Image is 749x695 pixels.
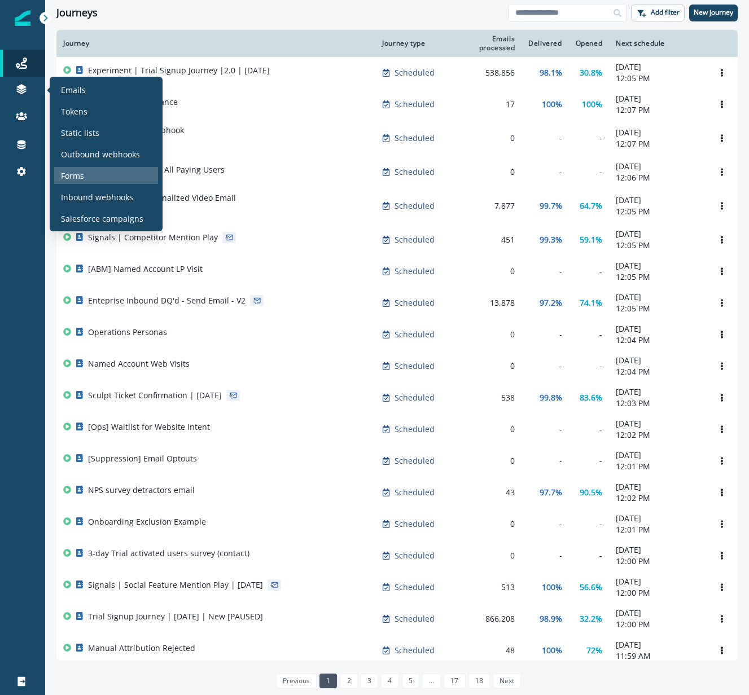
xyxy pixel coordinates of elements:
div: 0 [457,166,515,178]
p: [DATE] [616,292,699,303]
p: 97.2% [540,297,562,309]
p: Scheduled [395,67,435,78]
div: Journey type [382,39,443,48]
p: 98.9% [540,613,562,624]
div: - [576,329,603,340]
div: - [528,133,562,144]
p: Signals | Competitor Mention Play [88,232,218,243]
p: Scheduled [395,266,435,277]
a: Signals | Social Feature Mention Play | [DATE]Scheduled513100%56.6%[DATE]12:00 PMOptions [56,571,738,603]
p: 30.8% [580,67,602,78]
p: Scheduled [395,234,435,245]
a: Page 4 [381,674,398,688]
a: Next page [493,674,521,688]
a: 3-day Trial activated users survey (contact)Scheduled0--[DATE]12:00 PMOptions [56,540,738,571]
button: Options [713,579,731,596]
p: 100% [542,645,562,656]
div: - [528,329,562,340]
button: Options [713,130,731,147]
button: Options [713,294,731,311]
p: Scheduled [395,582,435,593]
button: Options [713,642,731,659]
p: Scheduled [395,297,435,309]
button: Options [713,96,731,113]
p: 12:06 PM [616,172,699,183]
p: Scheduled [395,200,435,212]
p: 12:02 PM [616,429,699,441]
p: 12:05 PM [616,240,699,251]
p: Scheduled [395,518,435,530]
p: 11:59 AM [616,650,699,662]
div: - [576,550,603,561]
p: [DATE] [616,355,699,366]
p: 97.7% [540,487,562,498]
p: [DATE] [616,127,699,138]
p: 12:05 PM [616,206,699,217]
a: Paid User Journey | All Paying UsersScheduled0--[DATE]12:06 PMOptions [56,156,738,188]
div: Opened [576,39,603,48]
button: Options [713,231,731,248]
p: 99.3% [540,234,562,245]
p: 12:00 PM [616,619,699,630]
p: [DATE] [616,544,699,556]
div: - [576,518,603,530]
p: Scheduled [395,166,435,178]
p: 12:00 PM [616,587,699,599]
div: 0 [457,518,515,530]
p: Scheduled [395,392,435,403]
p: Operations Personas [88,327,167,338]
div: 48 [457,645,515,656]
p: [DATE] [616,450,699,461]
p: 12:02 PM [616,492,699,504]
a: Enteprise Inbound DQ'd - Send Email - V2Scheduled13,87897.2%74.1%[DATE]12:05 PMOptions [56,287,738,319]
p: NPS survey detractors email [88,485,195,496]
p: Scheduled [395,329,435,340]
div: 0 [457,266,515,277]
div: - [576,424,603,435]
p: Scheduled [395,360,435,372]
button: Options [713,164,731,181]
p: 98.1% [540,67,562,78]
p: 12:05 PM [616,271,699,283]
button: Options [713,516,731,533]
button: Options [713,547,731,564]
p: [DATE] [616,323,699,335]
div: 513 [457,582,515,593]
div: - [576,266,603,277]
div: Emails processed [457,34,515,52]
p: 56.6% [580,582,602,593]
button: Options [713,421,731,438]
p: 12:03 PM [616,398,699,409]
a: Manual Attribution RejectedScheduled48100%72%[DATE]11:59 AMOptions [56,635,738,666]
div: - [528,266,562,277]
div: - [528,424,562,435]
p: [DATE] [616,228,699,240]
div: - [528,455,562,467]
div: - [528,166,562,178]
a: Tokens [54,103,158,120]
a: Inbound webhooks [54,188,158,205]
p: 100% [542,582,562,593]
a: Signals | Competitor Mention PlayScheduled45199.3%59.1%[DATE]12:05 PMOptions [56,224,738,256]
p: 12:05 PM [616,303,699,314]
button: Options [713,263,731,280]
button: Options [713,358,731,375]
a: [ABM] Named Account LP VisitScheduled0--[DATE]12:05 PMOptions [56,256,738,287]
p: 59.1% [580,234,602,245]
p: 12:01 PM [616,524,699,535]
a: Emails [54,81,158,98]
p: Trial Signup Journey | [DATE] | New [PAUSED] [88,611,263,622]
button: Options [713,64,731,81]
div: Next schedule [616,39,699,48]
a: Page 5 [402,674,419,688]
p: [DATE] [616,93,699,104]
div: Delivered [528,39,562,48]
p: 12:07 PM [616,138,699,149]
button: Add filter [631,5,685,21]
div: 7,877 [457,200,515,212]
p: 74.1% [580,297,602,309]
p: New journey [694,8,733,16]
p: 100% [542,99,562,110]
h1: Journeys [56,7,98,19]
a: Static lists [54,124,158,141]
